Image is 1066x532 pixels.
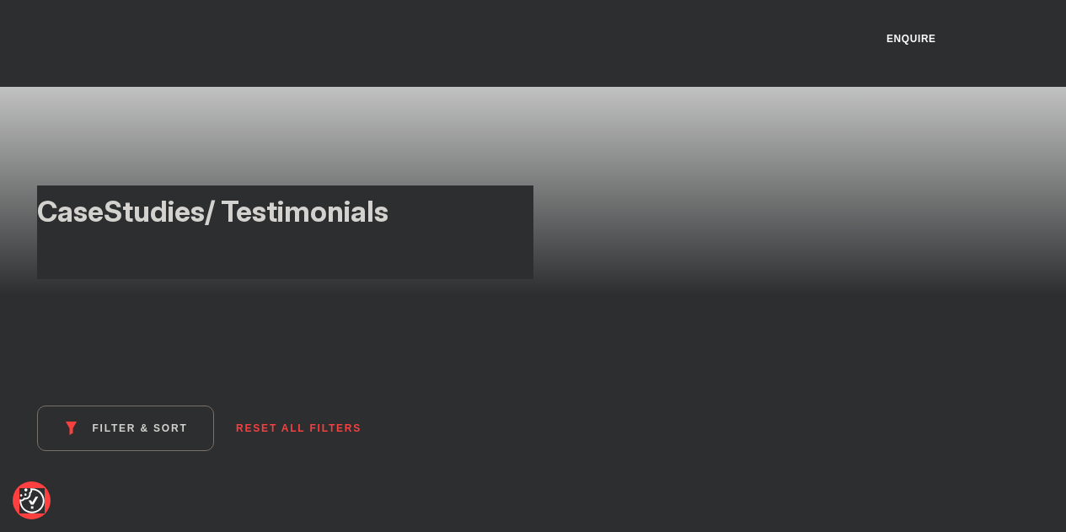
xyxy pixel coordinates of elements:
button: RESET ALL FILTERS [224,407,373,449]
a: ENQUIRE [866,25,956,53]
img: svg+xml;nitro-empty-id=MTU3OjExNQ==-1;base64,PHN2ZyB2aWV3Qm94PSIwIDAgNzU4IDI1MSIgd2lkdGg9Ijc1OCIg... [50,23,176,65]
h1: Case / Testimonials [37,194,513,229]
span: FILTER & SORT [92,422,187,434]
span: Studies [104,194,205,228]
img: Revisit consent button [19,488,45,513]
button: FILTER & SORT [37,406,213,451]
button: Consent Preferences [19,488,45,513]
